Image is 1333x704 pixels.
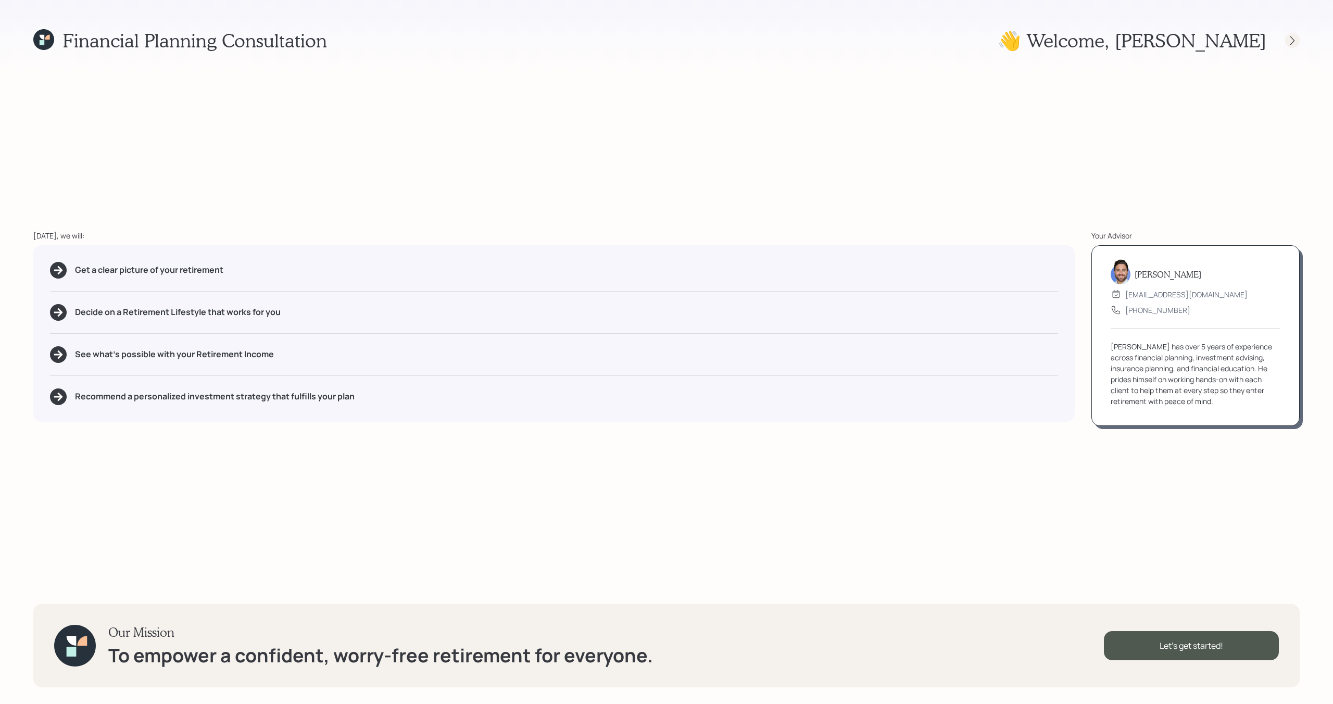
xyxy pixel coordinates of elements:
[75,349,274,359] h5: See what's possible with your Retirement Income
[1111,341,1280,407] div: [PERSON_NAME] has over 5 years of experience across financial planning, investment advising, insu...
[1091,230,1300,241] div: Your Advisor
[1125,305,1190,316] div: [PHONE_NUMBER]
[108,644,653,667] h1: To empower a confident, worry-free retirement for everyone.
[62,29,327,52] h1: Financial Planning Consultation
[1125,289,1248,300] div: [EMAIL_ADDRESS][DOMAIN_NAME]
[75,307,281,317] h5: Decide on a Retirement Lifestyle that works for you
[108,625,653,640] h3: Our Mission
[1111,259,1130,284] img: michael-russo-headshot.png
[75,265,223,275] h5: Get a clear picture of your retirement
[1135,269,1201,279] h5: [PERSON_NAME]
[998,29,1266,52] h1: 👋 Welcome , [PERSON_NAME]
[1104,631,1279,660] div: Let's get started!
[33,230,1075,241] div: [DATE], we will:
[75,392,355,401] h5: Recommend a personalized investment strategy that fulfills your plan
